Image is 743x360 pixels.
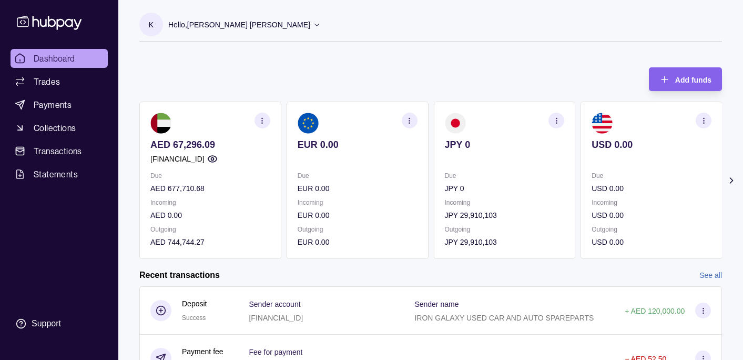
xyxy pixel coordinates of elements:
p: Due [298,170,418,182]
p: JPY 0 [445,183,565,194]
a: Payments [11,95,108,114]
p: Incoming [298,197,418,208]
span: Transactions [34,145,82,157]
p: K [149,19,154,31]
p: Due [150,170,270,182]
span: Collections [34,122,76,134]
p: AED 0.00 [150,209,270,221]
span: Dashboard [34,52,75,65]
a: Transactions [11,142,108,161]
p: AED 744,744.27 [150,236,270,248]
img: eu [298,113,319,134]
a: Statements [11,165,108,184]
p: Outgoing [298,224,418,235]
button: Add funds [649,67,722,91]
p: Incoming [150,197,270,208]
p: EUR 0.00 [298,139,418,151]
p: USD 0.00 [592,236,711,248]
a: Trades [11,72,108,91]
p: [FINANCIAL_ID] [249,314,303,322]
p: Hello, [PERSON_NAME] [PERSON_NAME] [168,19,310,31]
p: Outgoing [445,224,565,235]
p: USD 0.00 [592,139,711,151]
span: Success [182,314,206,322]
p: Deposit [182,298,207,309]
p: Fee for payment [249,348,302,356]
p: EUR 0.00 [298,236,418,248]
span: Payments [34,98,72,111]
p: Due [592,170,711,182]
p: Outgoing [592,224,711,235]
p: EUR 0.00 [298,183,418,194]
p: Incoming [592,197,711,208]
p: EUR 0.00 [298,209,418,221]
a: Support [11,313,108,335]
a: Collections [11,118,108,137]
img: us [592,113,613,134]
img: jp [445,113,466,134]
p: AED 677,710.68 [150,183,270,194]
p: [FINANCIAL_ID] [150,153,205,165]
img: ae [150,113,171,134]
span: Add funds [675,76,711,84]
p: JPY 29,910,103 [445,236,565,248]
span: Trades [34,75,60,88]
a: See all [699,269,722,281]
p: Due [445,170,565,182]
p: Payment fee [182,346,223,357]
p: IRON GALAXY USED CAR AND AUTO SPAREPARTS [414,314,594,322]
p: USD 0.00 [592,209,711,221]
p: JPY 29,910,103 [445,209,565,221]
p: JPY 0 [445,139,565,151]
p: Incoming [445,197,565,208]
p: AED 67,296.09 [150,139,270,151]
p: USD 0.00 [592,183,711,194]
p: Sender account [249,300,300,308]
h2: Recent transactions [139,269,220,281]
p: + AED 120,000.00 [625,307,685,315]
p: Sender name [414,300,459,308]
span: Statements [34,168,78,181]
div: Support [32,318,61,329]
p: Outgoing [150,224,270,235]
a: Dashboard [11,49,108,68]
